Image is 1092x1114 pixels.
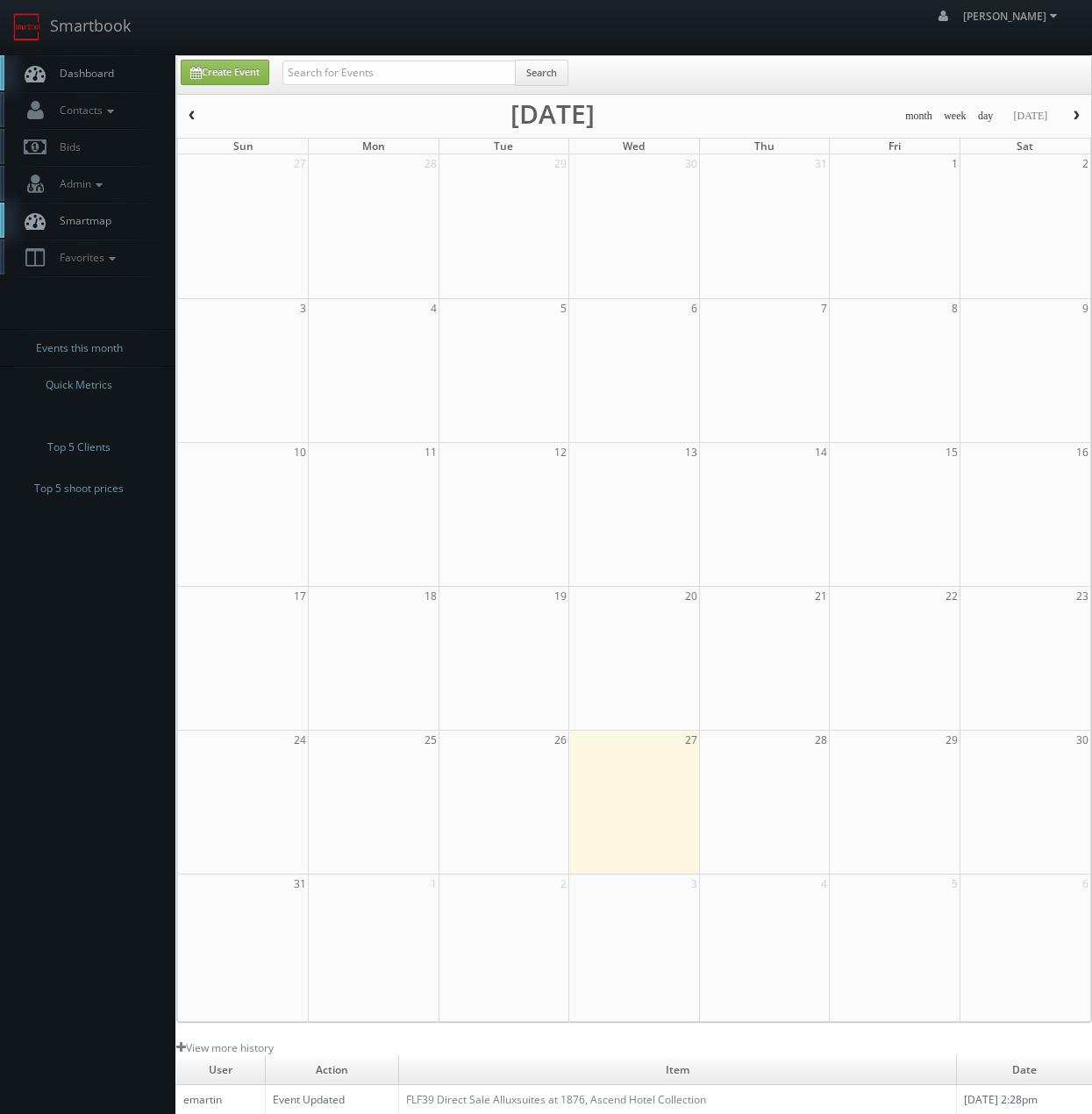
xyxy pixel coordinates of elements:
[423,731,439,749] span: 25
[51,103,118,118] span: Contacts
[510,105,595,123] h2: [DATE]
[683,443,699,461] span: 13
[683,587,699,605] span: 20
[51,250,120,265] span: Favorites
[813,443,829,461] span: 14
[494,139,513,154] span: Tue
[559,875,568,893] span: 2
[950,299,960,318] span: 8
[889,139,901,154] span: Fri
[1007,105,1053,127] button: [DATE]
[36,339,123,357] span: Events this month
[553,154,568,173] span: 29
[51,213,111,228] span: Smartmap
[813,587,829,605] span: 21
[950,154,960,173] span: 1
[515,60,568,86] button: Search
[423,587,439,605] span: 18
[683,731,699,749] span: 27
[399,1055,956,1085] td: Item
[819,875,829,893] span: 4
[950,875,960,893] span: 5
[292,154,308,173] span: 27
[423,443,439,461] span: 11
[956,1055,1092,1085] td: Date
[1081,299,1090,318] span: 9
[1074,443,1090,461] span: 16
[938,105,973,127] button: week
[292,587,308,605] span: 17
[944,587,960,605] span: 22
[1017,139,1033,154] span: Sat
[689,299,699,318] span: 6
[292,731,308,749] span: 24
[553,731,568,749] span: 26
[298,299,308,318] span: 3
[683,154,699,173] span: 30
[819,299,829,318] span: 7
[292,875,308,893] span: 31
[51,66,114,81] span: Dashboard
[423,154,439,173] span: 28
[13,13,41,41] img: smartbook-logo.png
[944,443,960,461] span: 15
[176,1040,274,1055] a: View more history
[553,443,568,461] span: 12
[51,139,81,154] span: Bids
[972,105,1000,127] button: day
[282,61,516,85] input: Search for Events
[265,1055,399,1085] td: Action
[899,105,939,127] button: month
[553,587,568,605] span: 19
[46,376,112,394] span: Quick Metrics
[34,480,124,497] span: Top 5 shoot prices
[181,60,269,85] a: Create Event
[362,139,385,154] span: Mon
[406,1092,706,1107] a: FLF39 Direct Sale Alluxsuites at 1876, Ascend Hotel Collection
[51,176,107,191] span: Admin
[689,875,699,893] span: 3
[1081,875,1090,893] span: 6
[559,299,568,318] span: 5
[813,731,829,749] span: 28
[233,139,253,154] span: Sun
[1074,587,1090,605] span: 23
[754,139,774,154] span: Thu
[429,875,439,893] span: 1
[47,439,111,456] span: Top 5 Clients
[944,731,960,749] span: 29
[176,1055,265,1085] td: User
[429,299,439,318] span: 4
[292,443,308,461] span: 10
[623,139,645,154] span: Wed
[1074,731,1090,749] span: 30
[963,9,1062,24] span: [PERSON_NAME]
[1081,154,1090,173] span: 2
[813,154,829,173] span: 31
